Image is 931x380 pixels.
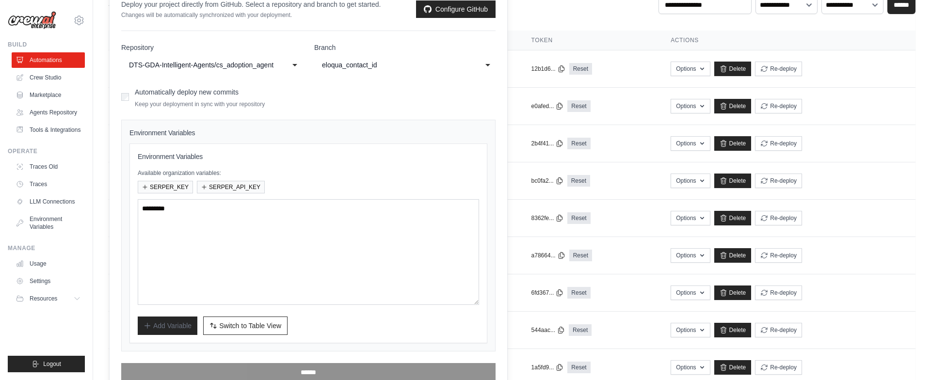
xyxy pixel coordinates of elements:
button: Options [671,285,710,300]
a: Reset [567,138,590,149]
span: Resources [30,295,57,302]
button: e0afed... [531,102,564,110]
span: Switch to Table View [219,321,281,331]
a: Delete [714,323,752,337]
button: 1a5fd9... [531,364,564,371]
a: Delete [714,285,752,300]
div: Manage [8,244,85,252]
button: 6fd367... [531,289,564,297]
button: Re-deploy [755,285,802,300]
div: Operate [8,147,85,155]
button: Re-deploy [755,174,802,188]
img: Logo [8,11,56,30]
button: Re-deploy [755,62,802,76]
button: Re-deploy [755,360,802,375]
button: Options [671,62,710,76]
a: Delete [714,174,752,188]
a: Reset [567,212,590,224]
button: 544aac... [531,326,565,334]
p: Changes will be automatically synchronized with your deployment. [121,11,381,19]
a: Reset [569,324,592,336]
a: Tools & Integrations [12,122,85,138]
a: Delete [714,211,752,225]
iframe: Chat Widget [883,333,931,380]
a: Environment Variables [12,211,85,235]
a: Delete [714,136,752,151]
button: Options [671,99,710,113]
label: Branch [314,43,496,52]
a: Marketplace [12,87,85,103]
button: 8362fe... [531,214,564,222]
button: Options [671,174,710,188]
button: SERPER_KEY [138,181,193,193]
button: Options [671,323,710,337]
a: Delete [714,248,752,263]
a: Delete [714,360,752,375]
h3: Environment Variables [138,152,479,161]
p: Available organization variables: [138,169,479,177]
button: Logout [8,356,85,372]
button: bc0fa2... [531,177,563,185]
a: Crew Studio [12,70,85,85]
a: Delete [714,99,752,113]
button: Add Variable [138,317,197,335]
button: Re-deploy [755,211,802,225]
button: Options [671,211,710,225]
a: Delete [714,62,752,76]
label: Repository [121,43,303,52]
a: LLM Connections [12,194,85,209]
button: Re-deploy [755,136,802,151]
a: Traces [12,176,85,192]
button: Options [671,136,710,151]
div: DTS-GDA-Intelligent-Agents/cs_adoption_agent [129,59,275,71]
button: Re-deploy [755,323,802,337]
a: Reset [567,287,590,299]
a: Agents Repository [12,105,85,120]
button: 2b4f41... [531,140,564,147]
a: Traces Old [12,159,85,174]
button: Resources [12,291,85,306]
button: Re-deploy [755,248,802,263]
a: Usage [12,256,85,271]
a: Reset [569,250,592,261]
th: Token [520,31,659,50]
a: Reset [569,63,592,75]
div: Build [8,41,85,48]
a: Reset [567,175,590,187]
button: a78664... [531,252,565,259]
span: Logout [43,360,61,368]
a: Settings [12,273,85,289]
h4: Environment Variables [129,128,487,138]
button: SERPER_API_KEY [197,181,265,193]
a: Reset [567,100,590,112]
button: Switch to Table View [203,317,288,335]
button: Options [671,248,710,263]
div: eloqua_contact_id [322,59,468,71]
a: Reset [567,362,590,373]
button: 12b1d6... [531,65,565,73]
button: Options [671,360,710,375]
a: Configure GitHub [416,0,496,18]
p: Keep your deployment in sync with your repository [135,100,265,108]
a: Automations [12,52,85,68]
th: Crew [109,31,378,50]
label: Automatically deploy new commits [135,88,239,96]
th: Actions [659,31,915,50]
button: Re-deploy [755,99,802,113]
p: Manage and monitor your active crew automations from this dashboard. [109,9,324,19]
